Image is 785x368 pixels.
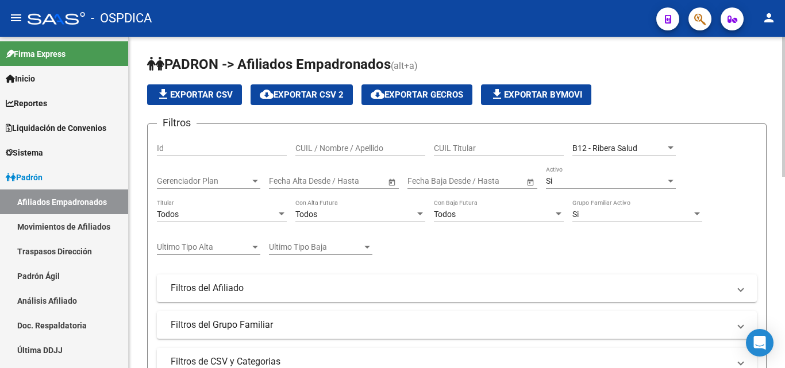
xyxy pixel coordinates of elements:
h3: Filtros [157,115,197,131]
span: Exportar Bymovi [490,90,582,100]
span: B12 - Ribera Salud [572,144,637,153]
mat-panel-title: Filtros del Grupo Familiar [171,319,729,331]
span: (alt+a) [391,60,418,71]
span: Firma Express [6,48,66,60]
span: - OSPDICA [91,6,152,31]
mat-icon: menu [9,11,23,25]
span: Exportar CSV [156,90,233,100]
span: Sistema [6,146,43,159]
span: Liquidación de Convenios [6,122,106,134]
span: Todos [157,210,179,219]
span: Reportes [6,97,47,110]
span: Ultimo Tipo Alta [157,242,250,252]
span: Ultimo Tipo Baja [269,242,362,252]
mat-icon: file_download [490,87,504,101]
span: Todos [295,210,317,219]
button: Exportar GECROS [361,84,472,105]
button: Exportar Bymovi [481,84,591,105]
span: Si [546,176,552,185]
span: Exportar GECROS [371,90,463,100]
span: Inicio [6,72,35,85]
mat-icon: file_download [156,87,170,101]
div: Open Intercom Messenger [746,329,774,357]
span: Exportar CSV 2 [260,90,344,100]
input: Fecha inicio [407,176,449,186]
span: Gerenciador Plan [157,176,250,186]
input: Fecha fin [321,176,377,186]
button: Exportar CSV 2 [251,84,353,105]
mat-expansion-panel-header: Filtros del Afiliado [157,274,757,302]
span: PADRON -> Afiliados Empadronados [147,56,391,72]
button: Open calendar [386,176,398,188]
button: Open calendar [524,176,536,188]
input: Fecha inicio [269,176,311,186]
mat-panel-title: Filtros de CSV y Categorias [171,355,729,368]
button: Exportar CSV [147,84,242,105]
input: Fecha fin [459,176,515,186]
span: Todos [434,210,456,219]
mat-icon: cloud_download [260,87,274,101]
mat-icon: person [762,11,776,25]
span: Padrón [6,171,43,184]
mat-expansion-panel-header: Filtros del Grupo Familiar [157,311,757,339]
mat-panel-title: Filtros del Afiliado [171,282,729,295]
span: Si [572,210,579,219]
mat-icon: cloud_download [371,87,384,101]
